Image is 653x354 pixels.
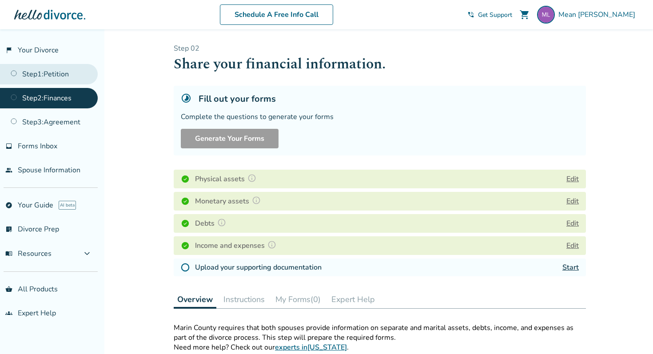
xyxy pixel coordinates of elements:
[181,263,190,272] img: Not Started
[5,250,12,257] span: menu_book
[328,290,378,308] button: Expert Help
[174,44,586,53] p: Step 0 2
[5,167,12,174] span: people
[174,290,216,309] button: Overview
[59,201,76,210] span: AI beta
[478,11,512,19] span: Get Support
[562,263,579,272] a: Start
[181,175,190,183] img: Completed
[5,286,12,293] span: shopping_basket
[252,196,261,205] img: Question Mark
[519,9,530,20] span: shopping_cart
[195,173,259,185] h4: Physical assets
[5,310,12,317] span: groups
[195,262,322,273] h4: Upload your supporting documentation
[82,248,92,259] span: expand_more
[275,342,347,352] a: experts in[US_STATE]
[181,129,279,148] button: Generate Your Forms
[609,311,653,354] iframe: Chat Widget
[5,226,12,233] span: list_alt_check
[195,240,279,251] h4: Income and expenses
[5,249,52,259] span: Resources
[467,11,474,18] span: phone_in_talk
[174,342,586,352] p: Need more help? Check out our .
[566,196,579,207] button: Edit
[195,218,229,229] h4: Debts
[267,240,276,249] img: Question Mark
[195,195,263,207] h4: Monetary assets
[566,174,579,184] button: Edit
[174,323,586,342] p: Marin County requires that both spouses provide information on separate and marital assets, debts...
[199,93,276,105] h5: Fill out your forms
[272,290,324,308] button: My Forms(0)
[181,219,190,228] img: Completed
[566,240,579,251] button: Edit
[181,241,190,250] img: Completed
[174,53,586,75] h1: Share your financial information.
[220,4,333,25] a: Schedule A Free Info Call
[247,174,256,183] img: Question Mark
[220,290,268,308] button: Instructions
[566,218,579,229] button: Edit
[181,197,190,206] img: Completed
[5,47,12,54] span: flag_2
[181,112,579,122] div: Complete the questions to generate your forms
[537,6,555,24] img: meancl@hotmail.com
[217,218,226,227] img: Question Mark
[558,10,639,20] span: Mean [PERSON_NAME]
[5,143,12,150] span: inbox
[18,141,57,151] span: Forms Inbox
[5,202,12,209] span: explore
[467,11,512,19] a: phone_in_talkGet Support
